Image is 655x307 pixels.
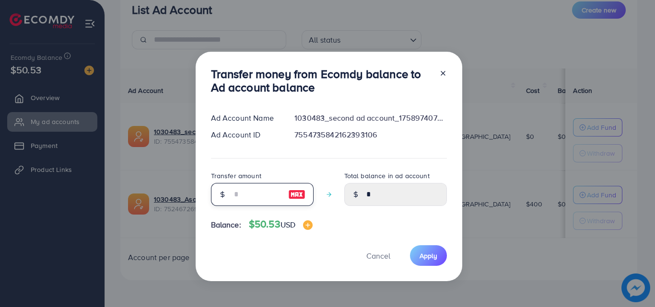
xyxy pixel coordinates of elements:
[287,113,454,124] div: 1030483_second ad account_1758974072967
[281,219,295,230] span: USD
[344,171,430,181] label: Total balance in ad account
[420,251,437,261] span: Apply
[203,129,287,140] div: Ad Account ID
[366,250,390,261] span: Cancel
[287,129,454,140] div: 7554735842162393106
[211,67,432,95] h3: Transfer money from Ecomdy balance to Ad account balance
[211,219,241,230] span: Balance:
[288,189,305,200] img: image
[303,220,313,230] img: image
[354,245,402,266] button: Cancel
[410,245,447,266] button: Apply
[249,218,313,230] h4: $50.53
[203,113,287,124] div: Ad Account Name
[211,171,261,181] label: Transfer amount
